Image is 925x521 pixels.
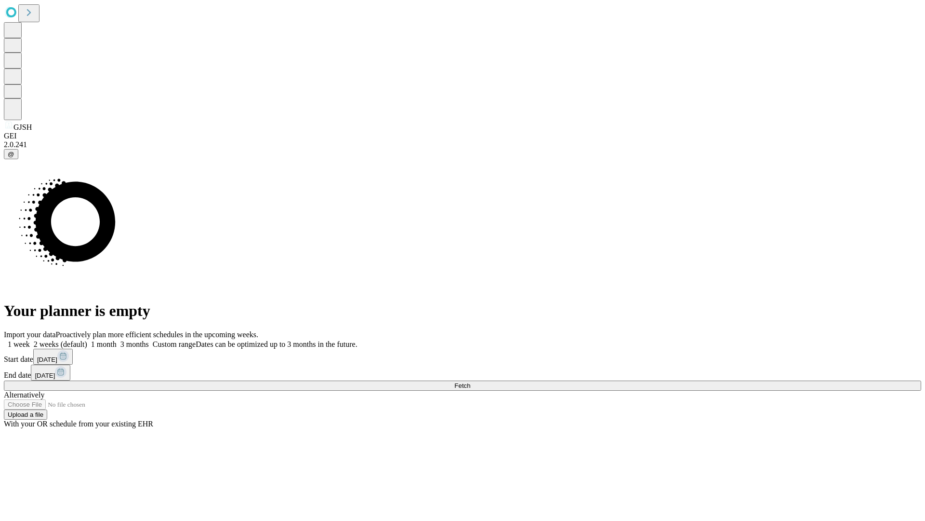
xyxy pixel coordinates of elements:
div: End date [4,365,921,381]
button: Fetch [4,381,921,391]
span: 1 month [91,340,117,348]
div: Start date [4,349,921,365]
span: 1 week [8,340,30,348]
span: Custom range [153,340,196,348]
h1: Your planner is empty [4,302,921,320]
button: @ [4,149,18,159]
span: Proactively plan more efficient schedules in the upcoming weeks. [56,330,258,339]
span: Dates can be optimized up to 3 months in the future. [196,340,357,348]
span: Alternatively [4,391,44,399]
span: GJSH [13,123,32,131]
span: Fetch [454,382,470,389]
span: [DATE] [37,356,57,363]
span: 3 months [120,340,149,348]
div: GEI [4,132,921,140]
div: 2.0.241 [4,140,921,149]
button: [DATE] [31,365,70,381]
span: 2 weeks (default) [34,340,87,348]
button: Upload a file [4,410,47,420]
span: [DATE] [35,372,55,379]
button: [DATE] [33,349,73,365]
span: With your OR schedule from your existing EHR [4,420,153,428]
span: Import your data [4,330,56,339]
span: @ [8,151,14,158]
